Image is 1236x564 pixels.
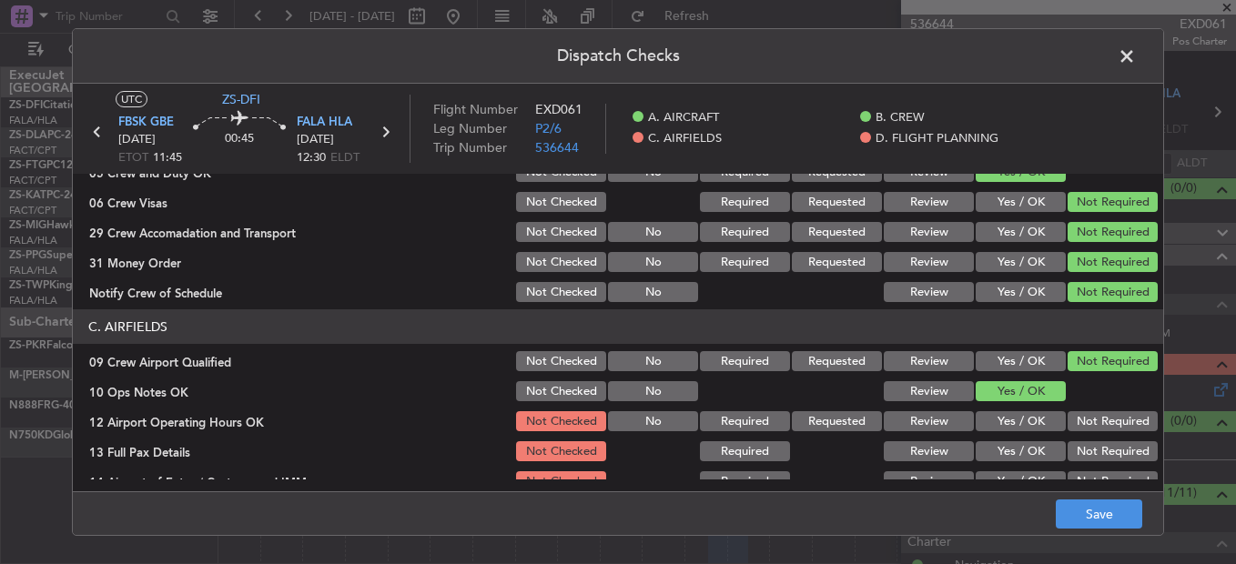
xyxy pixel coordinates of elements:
button: Yes / OK [976,441,1066,461]
button: Review [884,471,974,491]
button: Not Required [1068,222,1158,242]
header: Dispatch Checks [73,29,1163,84]
button: Not Required [1068,192,1158,212]
button: Yes / OK [976,252,1066,272]
button: Yes / OK [976,222,1066,242]
button: Review [884,282,974,302]
button: Not Required [1068,441,1158,461]
button: Not Required [1068,252,1158,272]
button: Not Required [1068,282,1158,302]
button: Review [884,411,974,431]
button: Yes / OK [976,192,1066,212]
button: Review [884,222,974,242]
span: D. FLIGHT PLANNING [876,130,998,148]
button: Not Required [1068,471,1158,491]
button: Not Required [1068,411,1158,431]
button: Review [884,351,974,371]
button: Yes / OK [976,471,1066,491]
button: Review [884,441,974,461]
button: Review [884,381,974,401]
button: Yes / OK [976,411,1066,431]
button: Yes / OK [976,282,1066,302]
button: Save [1056,499,1142,529]
button: Not Required [1068,351,1158,371]
button: Review [884,252,974,272]
button: Review [884,192,974,212]
button: Yes / OK [976,381,1066,401]
button: Yes / OK [976,351,1066,371]
span: B. CREW [876,109,925,127]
